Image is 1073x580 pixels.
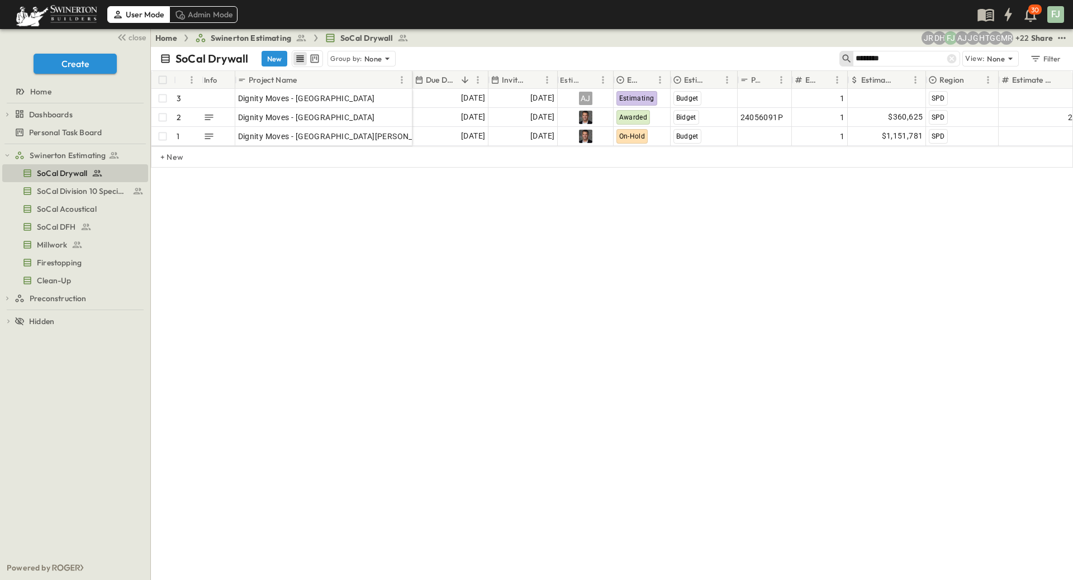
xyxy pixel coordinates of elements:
div: Anthony Jimenez (anthony.jimenez@swinerton.com) [955,31,968,45]
button: Menu [395,73,409,87]
span: Firestopping [37,257,82,268]
a: SoCal Drywall [325,32,409,44]
div: SoCal Acousticaltest [2,200,148,218]
a: Firestopping [2,255,146,270]
a: Personal Task Board [2,125,146,140]
button: Sort [528,74,540,86]
button: Menu [653,73,667,87]
button: Menu [981,73,995,87]
a: Dashboards [15,107,146,122]
a: Millwork [2,237,146,253]
a: Swinerton Estimating [195,32,307,44]
div: FJ [1047,6,1064,23]
span: Budget [676,132,699,140]
button: Sort [459,74,471,86]
div: Swinerton Estimatingtest [2,146,148,164]
p: Group by: [330,53,362,64]
div: Daryll Hayward (daryll.hayward@swinerton.com) [933,31,946,45]
span: Millwork [37,239,67,250]
span: Budget [676,94,699,102]
a: SoCal Division 10 Specialties [2,183,146,199]
div: Joshua Russell (joshua.russell@swinerton.com) [922,31,935,45]
button: Sort [762,74,775,86]
button: Menu [775,73,788,87]
div: AJ [579,92,592,105]
a: Clean-Up [2,273,146,288]
div: SoCal Division 10 Specialtiestest [2,182,148,200]
p: Region [939,74,964,85]
button: Menu [540,73,554,87]
a: SoCal Drywall [2,165,146,181]
a: Home [2,84,146,99]
span: SPD [932,113,945,121]
span: [DATE] [530,92,554,104]
span: Awarded [619,113,648,121]
span: [DATE] [461,92,485,104]
p: Estimate Amount [861,74,894,85]
div: Filter [1029,53,1061,65]
p: 1 [177,131,179,142]
span: Hidden [29,316,54,327]
div: Personal Task Boardtest [2,123,148,141]
button: close [112,29,148,45]
button: Create [34,54,117,74]
span: On-Hold [619,132,645,140]
p: View: [965,53,985,65]
div: Firestoppingtest [2,254,148,272]
button: Menu [830,73,844,87]
button: Sort [1056,74,1068,86]
button: kanban view [307,52,321,65]
div: Meghana Raj (meghana.raj@swinerton.com) [1000,31,1013,45]
button: Sort [584,74,596,86]
a: Home [155,32,177,44]
span: Dignity Moves - [GEOGRAPHIC_DATA] [238,112,375,123]
p: Invite Date [502,74,526,85]
div: table view [292,50,323,67]
button: FJ [1046,5,1065,24]
div: Preconstructiontest [2,289,148,307]
div: Haaris Tahmas (haaris.tahmas@swinerton.com) [977,31,991,45]
button: Menu [185,73,198,87]
div: Millworktest [2,236,148,254]
span: Swinerton Estimating [30,150,106,161]
div: Francisco J. Sanchez (frsanchez@swinerton.com) [944,31,957,45]
div: SoCal Drywalltest [2,164,148,182]
button: Sort [818,74,830,86]
a: Swinerton Estimating [15,148,146,163]
p: 2 [177,112,181,123]
span: Personal Task Board [29,127,102,138]
img: Profile Picture [579,111,592,124]
button: Sort [966,74,979,86]
p: Estimate Status [627,74,639,85]
a: Preconstruction [15,291,146,306]
span: SPD [932,94,945,102]
span: [DATE] [530,130,554,142]
span: SoCal Division 10 Specialties [37,186,128,197]
span: Dignity Moves - [GEOGRAPHIC_DATA] [238,93,375,104]
div: Estimator [558,71,614,89]
p: P-Code [751,74,760,85]
div: User Mode [107,6,169,23]
button: test [1055,31,1069,45]
span: $1,151,781 [882,130,923,142]
nav: breadcrumbs [155,32,415,44]
button: New [262,51,287,66]
p: SoCal Drywall [175,51,248,66]
p: None [364,53,382,64]
button: Sort [641,74,653,86]
button: row view [293,52,307,65]
span: close [129,32,146,43]
span: [DATE] [461,111,485,123]
div: Admin Mode [169,6,238,23]
span: Dashboards [29,109,73,120]
img: Profile Picture [579,130,592,143]
div: Clean-Uptest [2,272,148,289]
button: Sort [178,74,191,86]
p: None [987,53,1005,64]
span: [DATE] [461,130,485,142]
span: $360,625 [888,111,923,123]
span: Home [30,86,51,97]
p: Project Name [249,74,297,85]
span: SPD [932,132,945,140]
p: Estimate Number [1012,74,1053,85]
